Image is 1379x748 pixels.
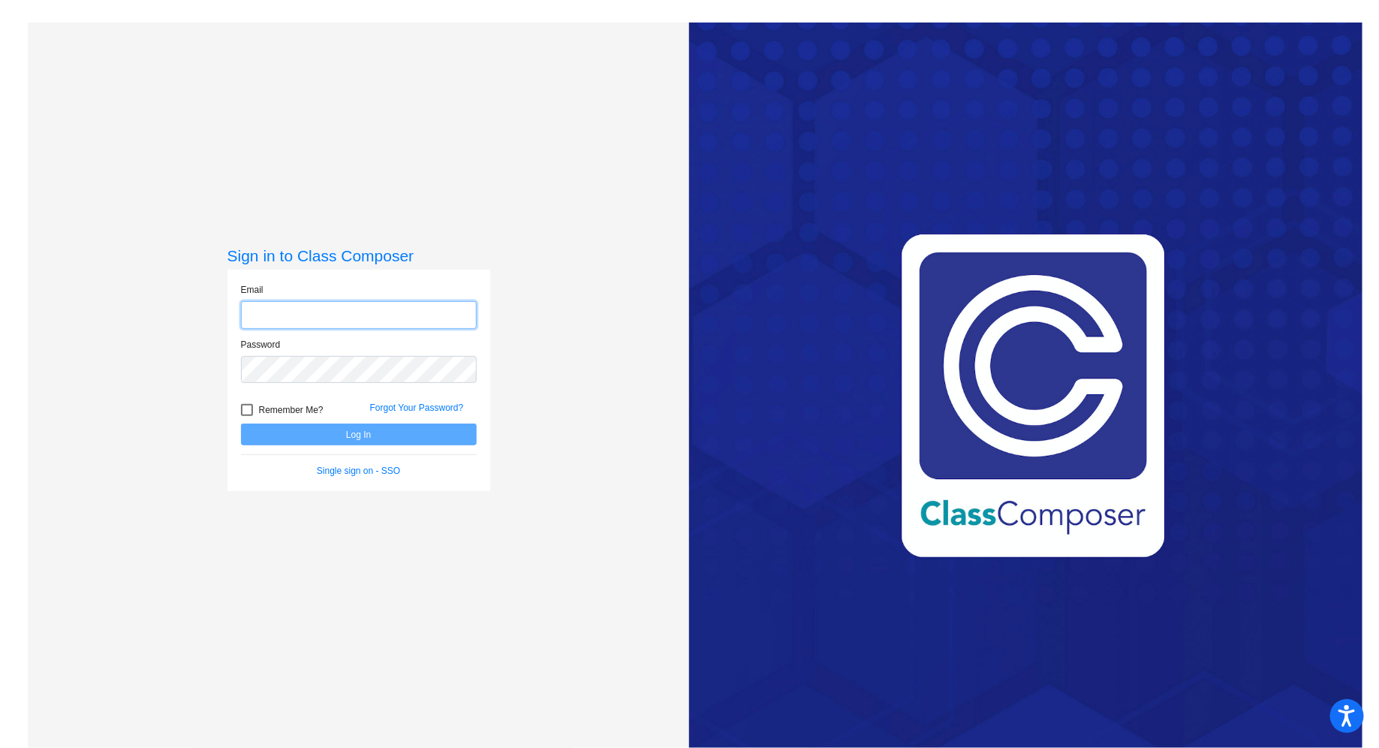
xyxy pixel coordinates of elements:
label: Password [241,338,281,351]
span: Remember Me? [259,401,324,419]
a: Single sign on - SSO [317,466,400,476]
button: Log In [241,424,477,445]
label: Email [241,283,263,297]
h3: Sign in to Class Composer [227,246,490,265]
a: Forgot Your Password? [370,403,464,413]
